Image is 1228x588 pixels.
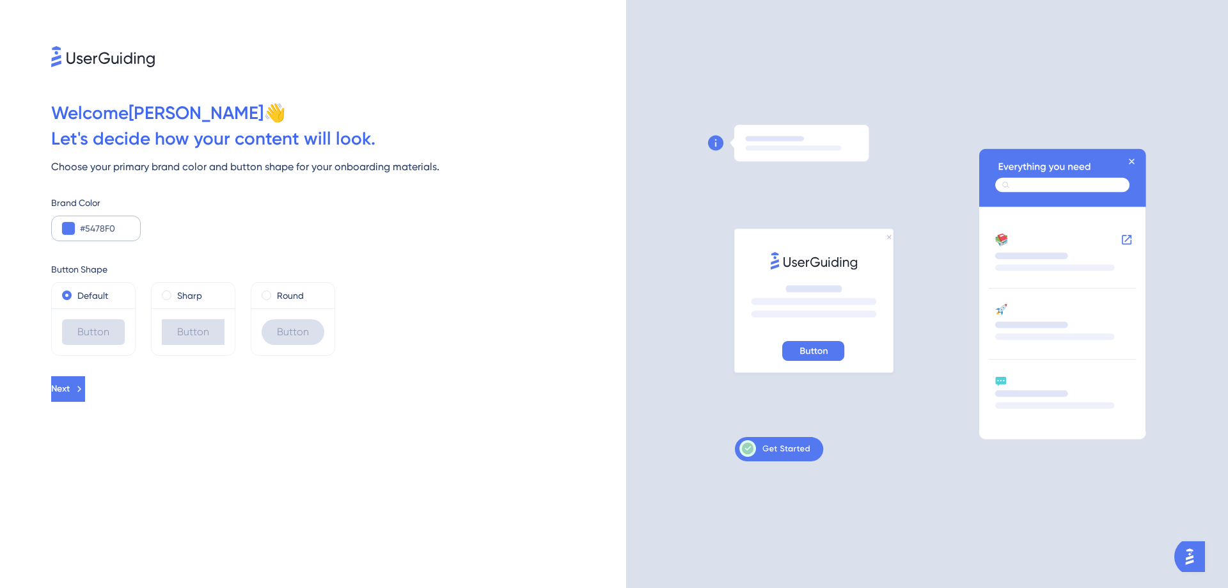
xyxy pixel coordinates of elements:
[277,288,304,303] label: Round
[177,288,202,303] label: Sharp
[51,381,70,397] span: Next
[62,319,125,345] div: Button
[51,159,626,175] div: Choose your primary brand color and button shape for your onboarding materials.
[1174,537,1213,576] iframe: UserGuiding AI Assistant Launcher
[51,195,626,211] div: Brand Color
[77,288,108,303] label: Default
[51,100,626,126] div: Welcome [PERSON_NAME] 👋
[51,262,626,277] div: Button Shape
[162,319,224,345] div: Button
[51,376,85,402] button: Next
[51,126,626,152] div: Let ' s decide how your content will look.
[262,319,324,345] div: Button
